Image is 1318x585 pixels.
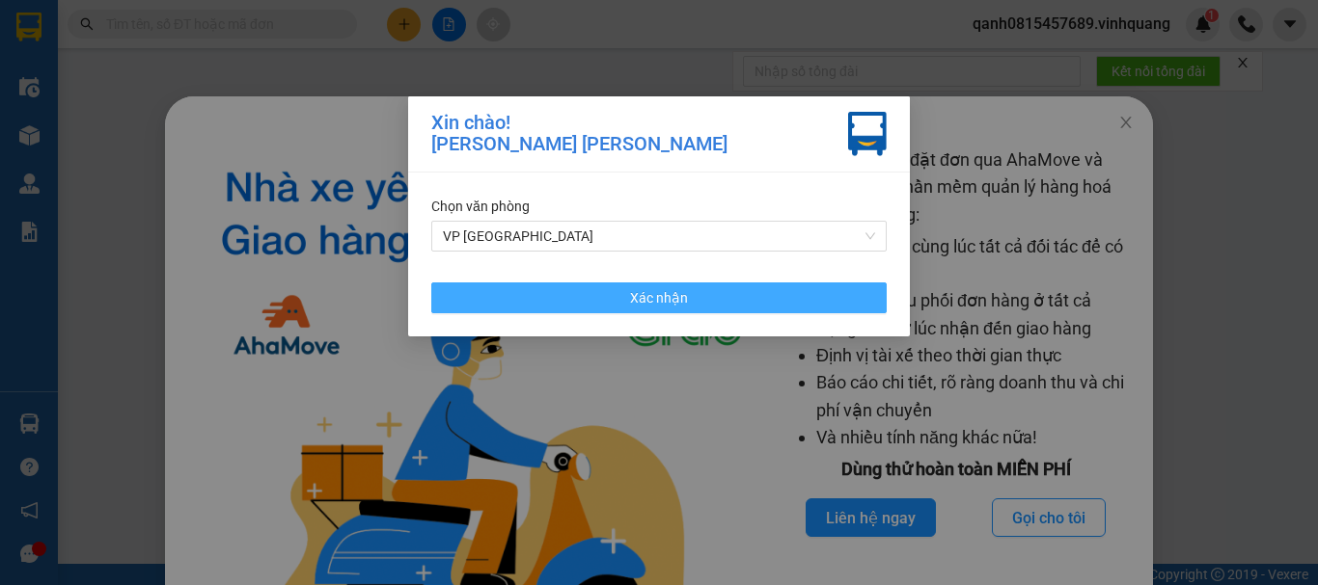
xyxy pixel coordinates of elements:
[431,196,887,217] div: Chọn văn phòng
[431,112,728,156] div: Xin chào! [PERSON_NAME] [PERSON_NAME]
[848,112,887,156] img: vxr-icon
[431,282,887,313] button: Xác nhận
[630,287,688,308] span: Xác nhận
[443,222,875,251] span: VP PHÚ SƠN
